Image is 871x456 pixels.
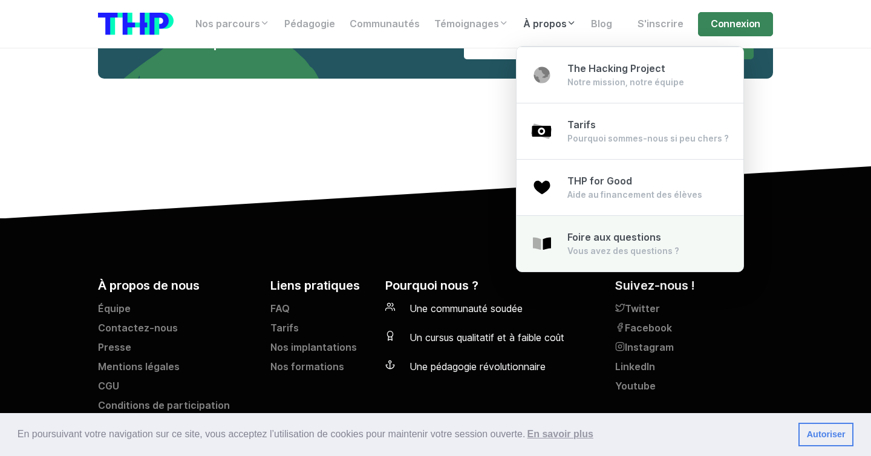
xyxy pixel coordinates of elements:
img: heart-3dc04c8027ce09cac19c043a17b15ac7.svg [531,177,553,198]
a: Instagram [615,340,773,360]
a: Communautés [342,12,427,36]
a: Contactez-nous [98,321,256,340]
a: dismiss cookie message [798,423,853,447]
span: Foire aux questions [567,232,661,243]
span: Un cursus qualitatif et à faible coût [409,332,564,344]
a: LinkedIn [615,360,773,379]
div: Aide au financement des élèves [567,189,702,201]
span: Une pédagogie révolutionnaire [409,361,546,373]
a: Équipe [98,302,256,321]
img: money-9ea4723cc1eb9d308b63524c92a724aa.svg [531,120,553,142]
a: S'inscrire [630,12,691,36]
a: Youtube [615,379,773,399]
a: The Hacking Project Notre mission, notre équipe [517,47,743,103]
a: FAQ [270,302,371,321]
a: learn more about cookies [525,425,595,443]
a: Nos implantations [270,340,371,360]
a: Nos formations [270,360,371,379]
a: Conditions de participation [98,399,256,418]
h5: Pourquoi nous ? [385,276,601,295]
img: earth-532ca4cfcc951ee1ed9d08868e369144.svg [531,64,553,86]
img: book-open-effebd538656b14b08b143ef14f57c46.svg [531,233,553,255]
span: En poursuivant votre navigation sur ce site, vous acceptez l’utilisation de cookies pour mainteni... [18,425,789,443]
a: Tarifs Pourquoi sommes-nous si peu chers ? [517,103,743,160]
a: Foire aux questions Vous avez des questions ? [517,215,743,272]
div: Vous avez des questions ? [567,245,679,257]
a: Pédagogie [277,12,342,36]
span: Une communauté soudée [409,303,523,314]
a: Twitter [615,302,773,321]
a: Facebook [615,321,773,340]
a: Nos parcours [188,12,277,36]
a: Témoignages [427,12,516,36]
a: À propos [516,12,584,36]
a: THP for Good Aide au financement des élèves [517,159,743,216]
a: Tarifs [270,321,371,340]
img: logo [98,13,174,35]
a: Blog [584,12,619,36]
h5: À propos de nous [98,276,256,295]
div: Notre mission, notre équipe [567,76,684,88]
a: Presse [98,340,256,360]
a: Mentions légales [98,360,256,379]
h5: Suivez-nous ! [615,276,773,295]
a: Connexion [698,12,773,36]
span: Tarifs [567,119,596,131]
span: The Hacking Project [567,63,665,74]
span: THP for Good [567,175,632,187]
a: CGU [98,379,256,399]
h5: Liens pratiques [270,276,371,295]
div: Pourquoi sommes-nous si peu chers ? [567,132,729,145]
